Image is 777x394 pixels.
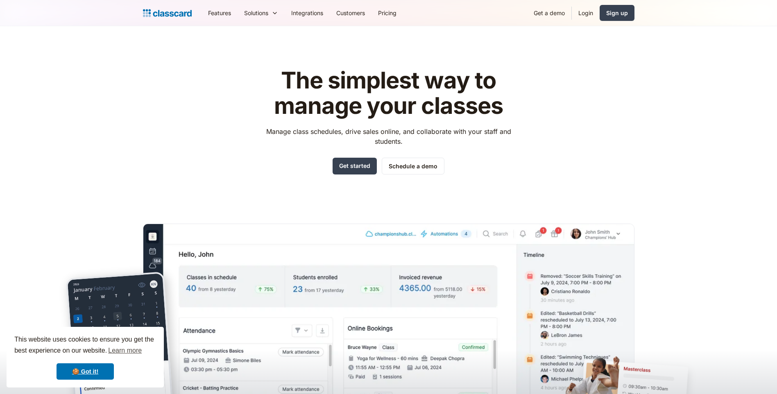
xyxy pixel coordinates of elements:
a: home [143,7,192,19]
a: dismiss cookie message [57,363,114,380]
a: Customers [330,4,372,22]
h1: The simplest way to manage your classes [258,68,519,118]
a: learn more about cookies [107,344,143,357]
div: Sign up [606,9,628,17]
a: Get a demo [527,4,571,22]
div: cookieconsent [7,327,164,387]
span: This website uses cookies to ensure you get the best experience on our website. [14,335,156,357]
div: Solutions [238,4,285,22]
div: Solutions [244,9,268,17]
a: Login [572,4,600,22]
a: Features [202,4,238,22]
a: Pricing [372,4,403,22]
a: Schedule a demo [382,158,444,174]
a: Integrations [285,4,330,22]
p: Manage class schedules, drive sales online, and collaborate with your staff and students. [258,127,519,146]
a: Sign up [600,5,634,21]
a: Get started [333,158,377,174]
